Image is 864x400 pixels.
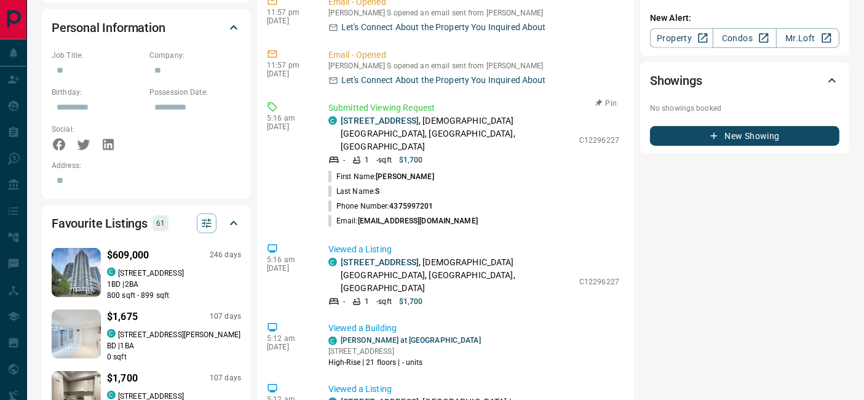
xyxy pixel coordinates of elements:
p: [STREET_ADDRESS][PERSON_NAME] [118,329,240,340]
p: 5:12 am [267,334,310,343]
p: 1 [365,296,369,307]
a: [STREET_ADDRESS] [341,116,419,126]
p: [DATE] [267,17,310,25]
h2: Personal Information [52,18,165,38]
p: 1 BD | 2 BA [107,279,241,290]
p: 61 [156,217,165,230]
p: [DATE] [267,70,310,78]
div: condos.ca [328,337,337,345]
p: 1 [365,154,369,166]
div: Favourite Listings61 [52,209,241,238]
p: Phone Number: [328,201,434,212]
p: [PERSON_NAME] S opened an email sent from [PERSON_NAME] [328,9,619,17]
p: No showings booked [650,103,839,114]
p: Address: [52,160,241,171]
p: 5:16 am [267,114,310,122]
p: $1,675 [107,310,138,324]
p: - [343,154,345,166]
a: [PERSON_NAME] at [GEOGRAPHIC_DATA] [341,336,481,345]
p: $1,700 [399,154,423,166]
p: Viewed a Building [328,322,619,335]
p: [PERSON_NAME] S opened an email sent from [PERSON_NAME] [328,62,619,70]
p: Social: [52,124,143,135]
p: [STREET_ADDRESS] [328,346,481,357]
p: , [DEMOGRAPHIC_DATA][GEOGRAPHIC_DATA], [GEOGRAPHIC_DATA], [GEOGRAPHIC_DATA] [341,256,573,295]
p: New Alert: [650,12,839,25]
p: [DATE] [267,264,310,273]
p: Let's Connect About the Property You Inquired About [341,74,546,87]
h2: Showings [650,71,702,90]
p: 5:16 am [267,255,310,264]
h2: Favourite Listings [52,214,148,233]
p: - sqft [376,296,392,307]
p: Email - Opened [328,49,619,62]
p: [DATE] [267,343,310,351]
a: Condos [713,28,776,48]
p: Submitted Viewing Request [328,102,619,114]
button: Pin [589,98,624,109]
p: Viewed a Listing [328,243,619,256]
a: Mr.Loft [776,28,839,48]
p: [DATE] [267,122,310,131]
p: 246 days [210,250,241,260]
p: Company: [149,50,241,61]
p: BD | 1 BA [107,340,241,351]
a: Favourited listing$609,000246 dayscondos.ca[STREET_ADDRESS]1BD |2BA800 sqft - 899 sqft [52,246,241,301]
p: 11:57 pm [267,8,310,17]
div: condos.ca [107,329,116,338]
img: Favourited listing [43,310,109,359]
p: $1,700 [399,296,423,307]
div: Showings [650,66,839,95]
a: Favourited listing$1,675107 dayscondos.ca[STREET_ADDRESS][PERSON_NAME]BD |1BA0 sqft [52,307,241,362]
p: 800 sqft - 899 sqft [107,290,241,301]
p: 107 days [210,373,241,383]
p: C12296227 [579,276,619,287]
div: condos.ca [328,258,337,266]
span: S [375,187,379,196]
div: condos.ca [328,116,337,125]
div: condos.ca [107,268,116,276]
p: 107 days [210,311,241,322]
p: Job Title: [52,50,143,61]
p: Viewed a Listing [328,383,619,396]
p: $1,700 [107,371,138,386]
p: , [DEMOGRAPHIC_DATA][GEOGRAPHIC_DATA], [GEOGRAPHIC_DATA], [GEOGRAPHIC_DATA] [341,114,573,153]
div: Personal Information [52,13,241,42]
p: Possession Date: [149,87,241,98]
a: Property [650,28,713,48]
span: 4375997201 [389,202,433,210]
p: - sqft [376,154,392,166]
a: [STREET_ADDRESS] [341,257,419,267]
p: Birthday: [52,87,143,98]
span: [PERSON_NAME] [376,172,434,181]
div: condos.ca [107,391,116,399]
p: Email: [328,215,478,226]
p: 11:57 pm [267,61,310,70]
p: C12296227 [579,135,619,146]
img: Favourited listing [43,248,109,297]
p: Let's Connect About the Property You Inquired About [341,21,546,34]
p: 0 sqft [107,351,241,362]
p: First Name: [328,171,434,182]
p: [STREET_ADDRESS] [118,268,184,279]
span: [EMAIL_ADDRESS][DOMAIN_NAME] [358,217,478,225]
p: Last Name: [328,186,379,197]
button: New Showing [650,126,839,146]
p: $609,000 [107,248,149,263]
p: High-Rise | 21 floors | - units [328,357,481,368]
p: - [343,296,345,307]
